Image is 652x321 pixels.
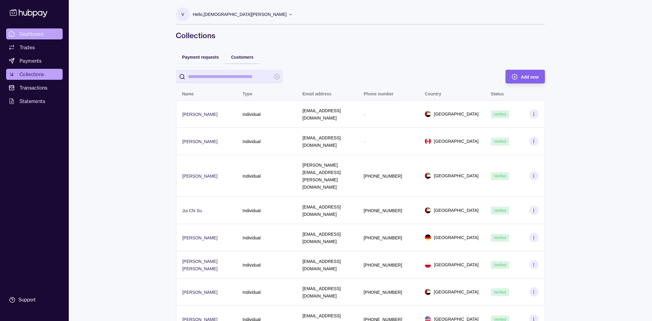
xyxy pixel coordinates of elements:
p: Hello, [DEMOGRAPHIC_DATA][PERSON_NAME] [193,11,287,18]
span: Payments [20,57,42,65]
p: Individual [243,112,261,117]
p: [GEOGRAPHIC_DATA] [434,172,479,179]
p: [PERSON_NAME] [182,174,218,179]
h1: Collections [176,31,545,40]
a: Support [6,293,63,306]
img: ca [425,138,431,144]
a: Payments [6,55,63,66]
span: Verified [494,236,506,240]
p: [PHONE_NUMBER] [364,263,402,267]
p: Email address [303,91,332,96]
p: [PHONE_NUMBER] [364,290,402,295]
span: Collections [20,71,44,78]
span: Statements [20,98,45,105]
p: Individual [243,174,261,179]
span: Trades [20,44,35,51]
p: [GEOGRAPHIC_DATA] [434,207,479,214]
a: Collections [6,69,63,80]
a: Dashboard [6,28,63,39]
span: Transactions [20,84,48,91]
p: [PHONE_NUMBER] [364,208,402,213]
p: [PERSON_NAME] [PERSON_NAME] [182,259,218,271]
p: [GEOGRAPHIC_DATA] [434,234,479,241]
a: Statements [6,96,63,107]
p: [GEOGRAPHIC_DATA] [434,289,479,295]
p: [PERSON_NAME] [182,139,218,144]
p: [EMAIL_ADDRESS][DOMAIN_NAME] [303,135,341,148]
img: de [425,234,431,241]
p: [PERSON_NAME][EMAIL_ADDRESS][PERSON_NAME][DOMAIN_NAME] [303,163,341,190]
p: Individual [243,208,261,213]
p: [PERSON_NAME] [182,235,218,240]
span: Add new [521,75,539,79]
div: Support [18,297,35,303]
p: [GEOGRAPHIC_DATA] [434,111,479,117]
p: [PERSON_NAME] [182,290,218,295]
span: Verified [494,174,506,178]
span: Payment requests [182,55,219,60]
p: Individual [243,263,261,267]
span: Verified [494,208,506,213]
img: ae [425,207,431,213]
img: pl [425,262,431,268]
p: [EMAIL_ADDRESS][DOMAIN_NAME] [303,232,341,244]
a: Trades [6,42,63,53]
p: Country [425,91,441,96]
img: ae [425,111,431,117]
p: Name [182,91,194,96]
p: Individual [243,235,261,240]
span: Verified [494,139,506,144]
p: [GEOGRAPHIC_DATA] [434,261,479,268]
img: ae [425,289,431,295]
p: – [364,139,366,144]
p: [GEOGRAPHIC_DATA] [434,138,479,145]
input: search [188,70,271,83]
p: [PERSON_NAME] [182,112,218,117]
button: Add new [506,70,545,83]
p: [PHONE_NUMBER] [364,235,402,240]
span: Customers [231,55,253,60]
p: – [364,112,366,117]
p: [EMAIL_ADDRESS][DOMAIN_NAME] [303,108,341,120]
p: Jui Chi Su [182,208,202,213]
p: Individual [243,139,261,144]
p: Individual [243,290,261,295]
p: Phone number [364,91,394,96]
a: Transactions [6,82,63,93]
p: [EMAIL_ADDRESS][DOMAIN_NAME] [303,205,341,217]
span: Verified [494,112,506,116]
span: Dashboard [20,30,44,38]
p: V [181,11,184,18]
span: Verified [494,290,506,294]
p: [EMAIL_ADDRESS][DOMAIN_NAME] [303,259,341,271]
p: [EMAIL_ADDRESS][DOMAIN_NAME] [303,286,341,298]
p: Status [491,91,504,96]
p: Type [243,91,252,96]
p: [PHONE_NUMBER] [364,174,402,179]
span: Verified [494,263,506,267]
img: ae [425,173,431,179]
